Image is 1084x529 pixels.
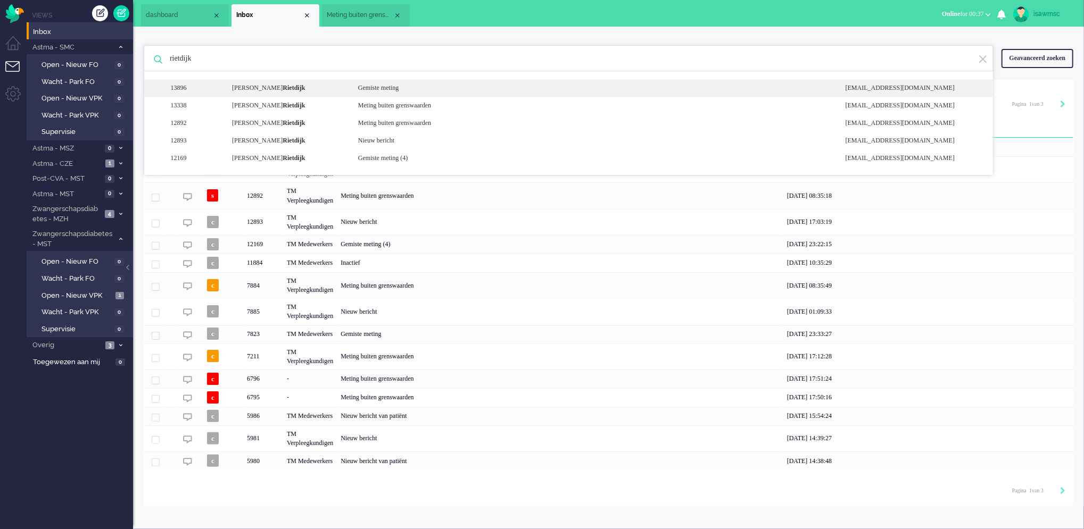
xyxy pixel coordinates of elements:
li: 14086 [322,4,410,27]
div: [PERSON_NAME] [224,83,350,93]
div: TM Verpleegkundigen [283,209,337,235]
div: Close tab [393,11,402,20]
div: [EMAIL_ADDRESS][DOMAIN_NAME] [838,119,989,128]
span: Wacht - Park FO [42,274,112,284]
b: Rietdijk [283,102,305,109]
div: 7211 [243,343,283,370]
div: 5980 [144,451,1073,470]
div: Next [1060,99,1065,110]
span: 0 [105,190,114,198]
a: Open - Nieuw FO 0 [31,58,132,70]
div: 12169 [144,235,1073,254]
a: Wacht - Park FO 0 [31,75,132,87]
img: ic-exit.svg [978,54,988,64]
div: Gemiste meting [337,325,783,343]
div: isawmsc [1033,9,1073,19]
span: c [207,373,219,385]
div: 11884 [243,254,283,272]
span: c [207,257,219,269]
input: Page [1027,487,1032,494]
img: ic_chat_grey.svg [183,192,192,201]
div: 6796 [243,370,283,388]
div: [DATE] 17:51:24 [783,370,1073,388]
div: TM Medewerkers [283,254,337,272]
div: [DATE] 01:09:33 [783,298,1073,324]
span: Inbox [33,27,133,37]
span: 0 [114,308,124,316]
div: 7884 [144,272,1073,298]
div: 13338 [166,101,225,110]
li: Admin menu [5,86,29,110]
div: Nieuw bericht van patiënt [337,407,783,425]
span: Online [942,10,961,18]
div: [EMAIL_ADDRESS][DOMAIN_NAME] [838,154,989,163]
img: ic_chat_grey.svg [183,457,192,466]
div: 13896 [166,83,225,93]
div: 12169 [166,154,225,163]
a: Quick Ticket [113,5,129,21]
div: [DATE] 17:03:19 [783,209,1073,235]
span: 4 [105,210,114,218]
div: Gemiste meting (4) [337,235,783,254]
b: Rietdijk [283,154,305,162]
span: 0 [114,112,124,120]
li: Dashboard menu [5,36,29,60]
span: c [207,455,219,467]
span: Overig [31,340,102,350]
div: 7823 [243,325,283,343]
div: Nieuw bericht van patiënt [337,451,783,470]
span: 0 [114,325,124,333]
div: [PERSON_NAME] [224,154,350,163]
li: Onlinefor 00:37 [936,3,997,27]
div: 12169 [243,235,283,254]
div: TM Medewerkers [283,325,337,343]
div: 7885 [243,298,283,324]
div: Gemiste meting [350,83,838,93]
a: isawmsc [1011,6,1073,22]
span: c [207,279,219,291]
div: Pagination [1012,96,1065,112]
div: Meting buiten grenswaarden [337,370,783,388]
span: 0 [114,275,124,283]
span: Astma - SMC [31,43,113,53]
span: for 00:37 [942,10,984,18]
span: Zwangerschapsdiabetes - MST [31,229,113,249]
div: [DATE] 17:12:28 [783,343,1073,370]
li: Tickets menu [5,61,29,85]
b: Rietdijk [283,137,305,144]
span: 0 [114,61,124,69]
div: [PERSON_NAME] [224,119,350,128]
div: TM Verpleegkundigen [283,298,337,324]
li: View [231,4,319,27]
a: Supervisie 0 [31,125,132,137]
b: Rietdijk [283,119,305,127]
img: ic_chat_grey.svg [183,241,192,250]
div: Geavanceerd zoeken [1002,49,1073,68]
div: 5986 [243,407,283,425]
div: 6795 [243,388,283,407]
img: ic_chat_grey.svg [183,219,192,228]
img: flow_omnibird.svg [5,4,24,23]
img: ic_chat_grey.svg [183,259,192,268]
img: ic_chat_grey.svg [183,394,192,403]
img: ic_chat_grey.svg [183,282,192,291]
span: Astma - CZE [31,159,102,169]
div: 7884 [243,272,283,298]
div: [DATE] 14:38:48 [783,451,1073,470]
a: Wacht - Park VPK 0 [31,306,132,317]
img: ic_chat_grey.svg [183,331,192,340]
div: [EMAIL_ADDRESS][DOMAIN_NAME] [838,136,989,145]
span: Wacht - Park VPK [42,307,112,317]
div: 12893 [166,136,225,145]
span: 0 [105,145,114,153]
span: s [207,189,218,201]
a: Omnidesk [5,7,24,15]
span: 0 [114,128,124,136]
span: Supervisie [42,324,112,334]
div: Meting buiten grenswaarden [350,119,838,128]
div: Nieuw bericht [337,425,783,451]
div: Close tab [303,11,311,20]
div: 5986 [144,407,1073,425]
div: [DATE] 10:35:29 [783,254,1073,272]
div: 12892 [144,182,1073,208]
